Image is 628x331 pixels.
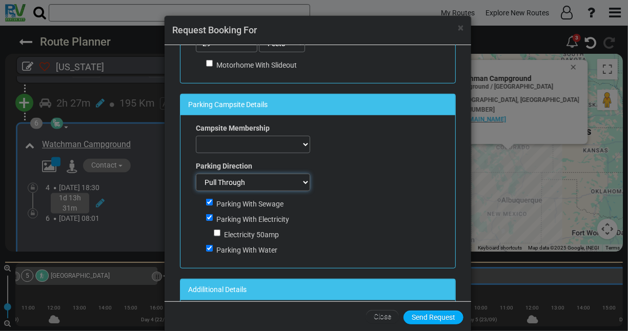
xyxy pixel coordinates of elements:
button: Close [458,23,463,33]
span: Parking With Sewage [216,200,283,208]
input: Electricity 50amp [214,230,220,236]
h4: Request Booking For [172,24,463,37]
button: Close [366,309,399,323]
span: × [458,22,463,34]
input: Parking With Electricity [206,214,213,221]
input: Parking With Water [206,245,213,252]
label: Parking Direction [196,161,252,171]
span: Parking With Water [216,246,277,254]
span: Parking With Electricity [216,215,289,223]
input: Motorhome With Slideout [206,60,213,67]
span: Electricity 50amp [224,231,279,239]
div: Addilitional Details [180,279,455,300]
input: Parking With Sewage [206,199,213,205]
label: Campsite Membership [196,123,270,133]
div: Parking Campsite Details [180,94,455,115]
span: Motorhome With Slideout [216,61,297,69]
button: Send Request [403,311,463,324]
